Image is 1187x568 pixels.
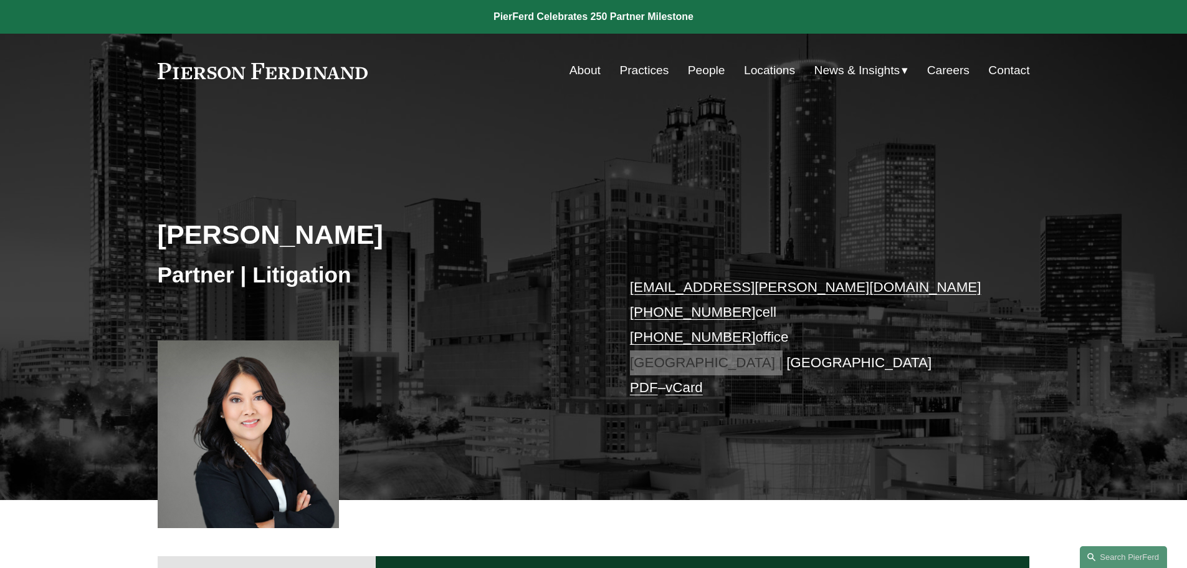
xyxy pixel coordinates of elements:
[630,275,993,401] p: cell office [GEOGRAPHIC_DATA] | [GEOGRAPHIC_DATA] –
[988,59,1029,82] a: Contact
[630,279,981,295] a: [EMAIL_ADDRESS][PERSON_NAME][DOMAIN_NAME]
[630,329,756,345] a: [PHONE_NUMBER]
[665,380,703,395] a: vCard
[688,59,725,82] a: People
[927,59,970,82] a: Careers
[158,261,594,289] h3: Partner | Litigation
[1080,546,1167,568] a: Search this site
[158,218,594,251] h2: [PERSON_NAME]
[630,304,756,320] a: [PHONE_NUMBER]
[619,59,669,82] a: Practices
[570,59,601,82] a: About
[814,59,908,82] a: folder dropdown
[630,380,658,395] a: PDF
[744,59,795,82] a: Locations
[814,60,900,82] span: News & Insights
